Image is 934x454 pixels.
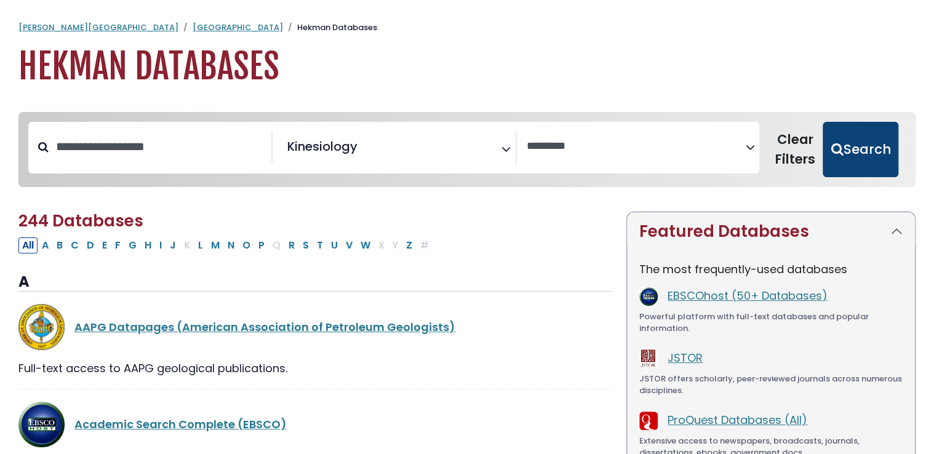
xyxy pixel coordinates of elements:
[194,237,207,253] button: Filter Results L
[18,210,143,232] span: 244 Databases
[639,311,903,335] div: Powerful platform with full-text databases and popular information.
[255,237,268,253] button: Filter Results P
[527,140,746,153] textarea: Search
[125,237,140,253] button: Filter Results G
[823,122,898,177] button: Submit for Search Results
[668,288,828,303] a: EBSCOhost (50+ Databases)
[285,237,298,253] button: Filter Results R
[767,122,823,177] button: Clear Filters
[67,237,82,253] button: Filter Results C
[166,237,180,253] button: Filter Results J
[18,22,916,34] nav: breadcrumb
[639,261,903,277] p: The most frequently-used databases
[239,237,254,253] button: Filter Results O
[18,237,434,252] div: Alpha-list to filter by first letter of database name
[360,144,369,157] textarea: Search
[357,237,374,253] button: Filter Results W
[402,237,416,253] button: Filter Results Z
[83,237,98,253] button: Filter Results D
[18,112,916,187] nav: Search filters
[327,237,341,253] button: Filter Results U
[224,237,238,253] button: Filter Results N
[299,237,313,253] button: Filter Results S
[193,22,283,33] a: [GEOGRAPHIC_DATA]
[141,237,155,253] button: Filter Results H
[342,237,356,253] button: Filter Results V
[18,46,916,87] h1: Hekman Databases
[287,137,357,156] span: Kinesiology
[156,237,166,253] button: Filter Results I
[18,360,612,376] div: Full-text access to AAPG geological publications.
[74,416,287,432] a: Academic Search Complete (EBSCO)
[627,212,915,251] button: Featured Databases
[18,273,612,292] h3: A
[668,350,703,365] a: JSTOR
[53,237,66,253] button: Filter Results B
[98,237,111,253] button: Filter Results E
[38,237,52,253] button: Filter Results A
[74,319,455,335] a: AAPG Datapages (American Association of Petroleum Geologists)
[283,22,377,34] li: Hekman Databases
[49,137,271,157] input: Search database by title or keyword
[111,237,124,253] button: Filter Results F
[639,373,903,397] div: JSTOR offers scholarly, peer-reviewed journals across numerous disciplines.
[668,412,807,428] a: ProQuest Databases (All)
[18,22,178,33] a: [PERSON_NAME][GEOGRAPHIC_DATA]
[313,237,327,253] button: Filter Results T
[18,237,38,253] button: All
[282,137,357,156] li: Kinesiology
[207,237,223,253] button: Filter Results M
